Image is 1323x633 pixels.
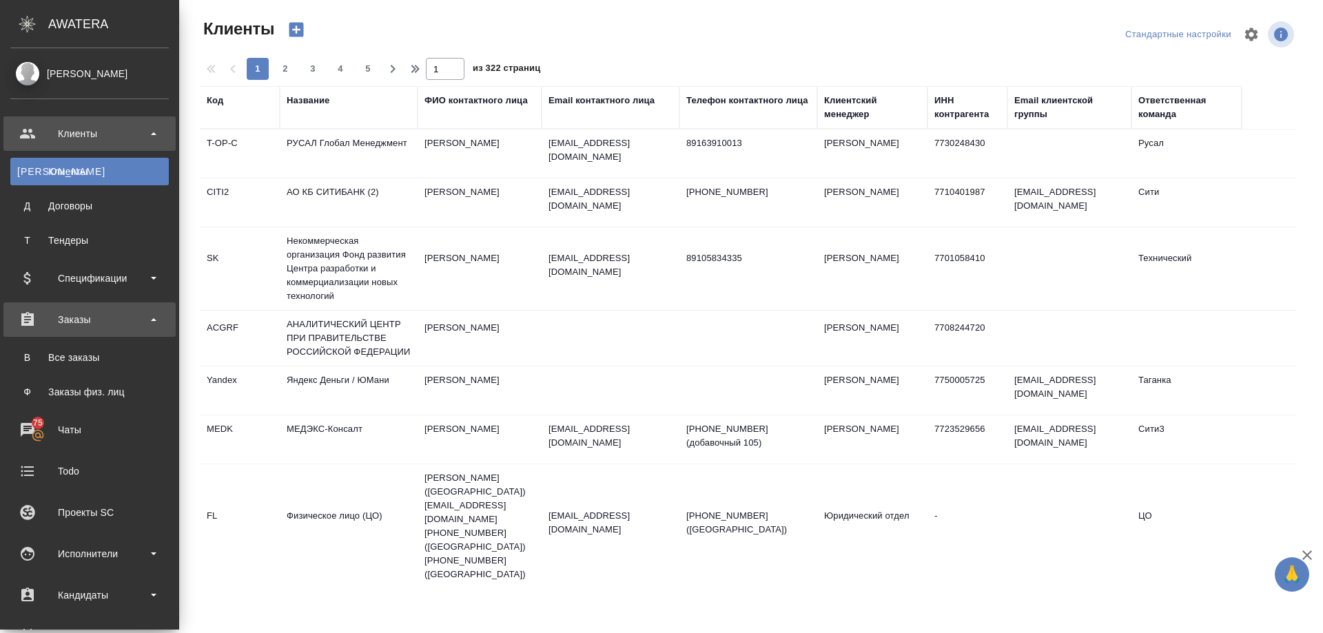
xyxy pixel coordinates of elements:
div: Тендеры [17,234,162,247]
div: Название [287,94,329,107]
div: Todo [10,461,169,481]
div: Код [207,94,223,107]
td: T-OP-C [200,129,280,178]
td: [PERSON_NAME] [418,245,542,293]
button: 2 [274,58,296,80]
button: Создать [280,18,313,41]
span: Клиенты [200,18,274,40]
span: 2 [274,62,296,76]
div: Клиенты [10,123,169,144]
p: 89163910013 [686,136,810,150]
span: 3 [302,62,324,76]
div: Все заказы [17,351,162,364]
div: Email контактного лица [548,94,655,107]
button: 🙏 [1275,557,1309,592]
div: Заказы [10,309,169,330]
div: Проекты SC [10,502,169,523]
td: 7708244720 [927,314,1007,362]
td: [EMAIL_ADDRESS][DOMAIN_NAME] [1007,415,1131,464]
td: 7723529656 [927,415,1007,464]
p: [EMAIL_ADDRESS][DOMAIN_NAME] [548,422,673,450]
div: split button [1122,24,1235,45]
td: MEDK [200,415,280,464]
td: Таганка [1131,366,1242,415]
span: 4 [329,62,351,76]
td: Яндекс Деньги / ЮМани [280,366,418,415]
td: АО КБ СИТИБАНК (2) [280,178,418,227]
td: РУСАЛ Глобал Менеджмент [280,129,418,178]
div: Спецификации [10,268,169,289]
a: [PERSON_NAME]Клиенты [10,158,169,185]
div: ИНН контрагента [934,94,1001,121]
p: [EMAIL_ADDRESS][DOMAIN_NAME] [548,185,673,213]
td: [PERSON_NAME] [817,129,927,178]
span: из 322 страниц [473,60,540,80]
td: 7730248430 [927,129,1007,178]
td: 7701058410 [927,245,1007,293]
button: 4 [329,58,351,80]
p: [PHONE_NUMBER] ([GEOGRAPHIC_DATA]) [686,509,810,537]
a: ВВсе заказы [10,344,169,371]
span: 5 [357,62,379,76]
p: [EMAIL_ADDRESS][DOMAIN_NAME] [548,251,673,279]
td: МЕДЭКС-Консалт [280,415,418,464]
span: Настроить таблицу [1235,18,1268,51]
a: Todo [3,454,176,488]
td: [PERSON_NAME] [418,314,542,362]
td: Физическое лицо (ЦО) [280,502,418,550]
td: Сити3 [1131,415,1242,464]
p: [EMAIL_ADDRESS][DOMAIN_NAME] [548,136,673,164]
td: 7710401987 [927,178,1007,227]
button: 5 [357,58,379,80]
p: [EMAIL_ADDRESS][DOMAIN_NAME] [548,509,673,537]
td: [PERSON_NAME] [418,129,542,178]
span: 75 [25,416,51,430]
div: Заказы физ. лиц [17,385,162,399]
span: 🙏 [1280,560,1304,589]
td: [PERSON_NAME] [817,245,927,293]
td: Yandex [200,366,280,415]
div: Договоры [17,199,162,213]
td: [PERSON_NAME] [817,314,927,362]
a: Проекты SC [3,495,176,530]
p: [PHONE_NUMBER] [686,185,810,199]
div: Клиенты [17,165,162,178]
td: Технический [1131,245,1242,293]
td: [PERSON_NAME] [817,366,927,415]
td: [PERSON_NAME] ([GEOGRAPHIC_DATA]) [EMAIL_ADDRESS][DOMAIN_NAME] [PHONE_NUMBER] ([GEOGRAPHIC_DATA])... [418,464,542,588]
td: Юридический отдел [817,502,927,550]
td: SK [200,245,280,293]
td: Некоммерческая организация Фонд развития Центра разработки и коммерциализации новых технологий [280,227,418,310]
td: FL [200,502,280,550]
td: [PERSON_NAME] [418,415,542,464]
td: 7750005725 [927,366,1007,415]
div: Исполнители [10,543,169,564]
div: AWATERA [48,10,179,38]
td: [PERSON_NAME] [817,178,927,227]
div: ФИО контактного лица [424,94,528,107]
td: [PERSON_NAME] [418,178,542,227]
td: Русал [1131,129,1242,178]
span: Посмотреть информацию [1268,21,1297,48]
a: ДДоговоры [10,192,169,220]
p: [PHONE_NUMBER] (добавочный 105) [686,422,810,450]
td: [PERSON_NAME] [817,415,927,464]
td: ЦО [1131,502,1242,550]
td: [EMAIL_ADDRESS][DOMAIN_NAME] [1007,366,1131,415]
a: 75Чаты [3,413,176,447]
td: - [927,502,1007,550]
div: Чаты [10,419,169,440]
td: АНАЛИТИЧЕСКИЙ ЦЕНТР ПРИ ПРАВИТЕЛЬСТВЕ РОССИЙСКОЙ ФЕДЕРАЦИИ [280,311,418,366]
p: 89105834335 [686,251,810,265]
td: Сити [1131,178,1242,227]
button: 3 [302,58,324,80]
a: ТТендеры [10,227,169,254]
td: ACGRF [200,314,280,362]
td: [EMAIL_ADDRESS][DOMAIN_NAME] [1007,178,1131,227]
div: Кандидаты [10,585,169,605]
div: [PERSON_NAME] [10,66,169,81]
td: CITI2 [200,178,280,227]
a: ФЗаказы физ. лиц [10,378,169,406]
td: [PERSON_NAME] [418,366,542,415]
div: Клиентский менеджер [824,94,921,121]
